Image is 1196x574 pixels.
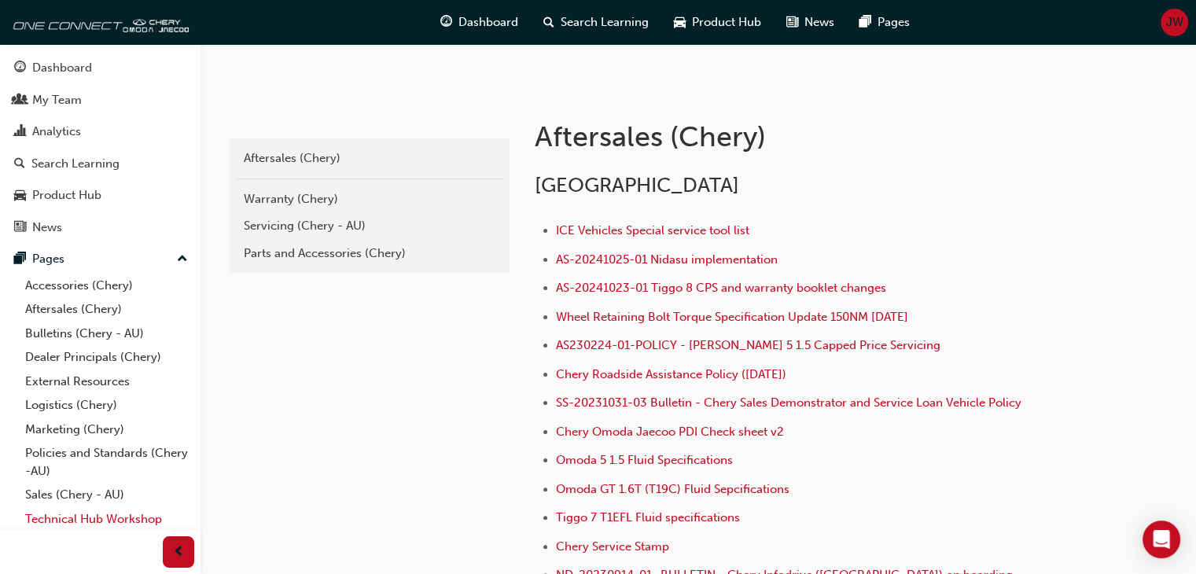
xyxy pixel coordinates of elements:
[556,482,789,496] a: Omoda GT 1.6T (T19C) Fluid Sepcifications
[556,539,669,554] a: Chery Service Stamp
[32,219,62,237] div: News
[556,453,733,467] a: Omoda 5 1.5 Fluid Specifications
[244,190,495,208] div: Warranty (Chery)
[428,6,531,39] a: guage-iconDashboard
[556,310,908,324] a: Wheel Retaining Bolt Torque Specification Update 150NM [DATE]
[14,125,26,139] span: chart-icon
[19,274,194,298] a: Accessories (Chery)
[14,189,26,203] span: car-icon
[6,213,194,242] a: News
[556,281,886,295] a: AS-20241023-01 Tiggo 8 CPS and warranty booklet changes
[244,245,495,263] div: Parts and Accessories (Chery)
[32,250,64,268] div: Pages
[543,13,554,32] span: search-icon
[674,13,686,32] span: car-icon
[6,245,194,274] button: Pages
[244,217,495,235] div: Servicing (Chery - AU)
[236,145,503,172] a: Aftersales (Chery)
[859,13,871,32] span: pages-icon
[32,186,101,204] div: Product Hub
[561,13,649,31] span: Search Learning
[19,370,194,394] a: External Resources
[19,322,194,346] a: Bulletins (Chery - AU)
[847,6,922,39] a: pages-iconPages
[1166,13,1183,31] span: JW
[173,543,185,562] span: prev-icon
[19,441,194,483] a: Policies and Standards (Chery -AU)
[236,186,503,213] a: Warranty (Chery)
[1161,9,1188,36] button: JW
[19,345,194,370] a: Dealer Principals (Chery)
[6,181,194,210] a: Product Hub
[661,6,774,39] a: car-iconProduct Hub
[556,338,940,352] a: AS230224-01-POLICY - [PERSON_NAME] 5 1.5 Capped Price Servicing
[556,510,740,524] a: Tiggo 7 T1EFL Fluid specifications
[6,117,194,146] a: Analytics
[6,86,194,115] a: My Team
[19,483,194,507] a: Sales (Chery - AU)
[6,53,194,83] a: Dashboard
[6,149,194,178] a: Search Learning
[236,212,503,240] a: Servicing (Chery - AU)
[804,13,834,31] span: News
[19,393,194,418] a: Logistics (Chery)
[535,120,1051,154] h1: Aftersales (Chery)
[556,223,749,237] a: ICE Vehicles Special service tool list
[440,13,452,32] span: guage-icon
[6,50,194,245] button: DashboardMy TeamAnalyticsSearch LearningProduct HubNews
[556,396,1021,410] a: SS-20231031-03 Bulletin - Chery Sales Demonstrator and Service Loan Vehicle Policy
[31,155,120,173] div: Search Learning
[244,149,495,167] div: Aftersales (Chery)
[692,13,761,31] span: Product Hub
[32,59,92,77] div: Dashboard
[535,173,739,197] span: [GEOGRAPHIC_DATA]
[177,249,188,270] span: up-icon
[1143,521,1180,558] div: Open Intercom Messenger
[556,252,778,267] a: AS-20241025-01 Nidasu implementation
[556,425,784,439] a: Chery Omoda Jaecoo PDI Check sheet v2
[556,367,786,381] a: Chery Roadside Assistance Policy ([DATE])
[14,252,26,267] span: pages-icon
[8,6,189,38] img: oneconnect
[14,94,26,108] span: people-icon
[774,6,847,39] a: news-iconNews
[14,157,25,171] span: search-icon
[19,418,194,442] a: Marketing (Chery)
[458,13,518,31] span: Dashboard
[878,13,910,31] span: Pages
[531,6,661,39] a: search-iconSearch Learning
[236,240,503,267] a: Parts and Accessories (Chery)
[14,61,26,75] span: guage-icon
[32,123,81,141] div: Analytics
[19,507,194,549] a: Technical Hub Workshop information
[32,91,82,109] div: My Team
[14,221,26,235] span: news-icon
[19,297,194,322] a: Aftersales (Chery)
[786,13,798,32] span: news-icon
